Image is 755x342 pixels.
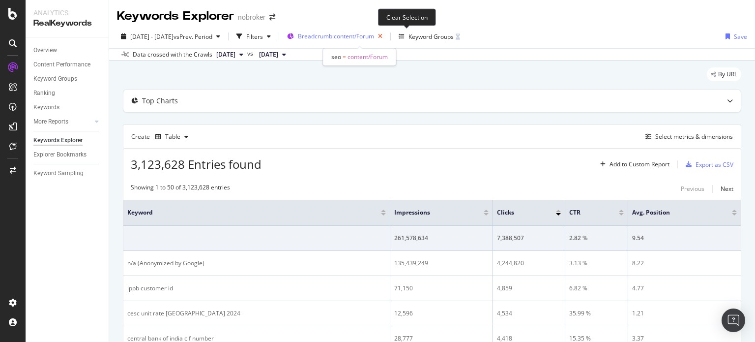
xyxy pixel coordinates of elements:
button: Next [721,183,733,195]
button: [DATE] [255,49,290,61]
div: 35.99 % [569,309,624,318]
div: 7,388,507 [497,234,561,243]
span: = [343,53,346,61]
div: Keyword Groups [33,74,77,84]
div: Keywords [33,102,59,113]
a: Overview [33,45,102,56]
span: 2024 Jul. 1st [216,50,235,59]
button: Previous [681,183,704,195]
div: Filters [246,32,263,41]
div: 135,439,249 [394,259,489,268]
a: Keyword Groups [33,74,102,84]
div: Overview [33,45,57,56]
div: 6.82 % [569,284,624,293]
div: 2.82 % [569,234,624,243]
button: Save [722,29,747,44]
div: Keywords Explorer [117,8,234,25]
div: 4,534 [497,309,561,318]
div: legacy label [707,67,741,81]
a: Explorer Bookmarks [33,150,102,160]
span: By URL [718,71,737,77]
button: Export as CSV [682,156,733,172]
span: 3,123,628 Entries found [131,156,261,172]
button: Select metrics & dimensions [641,131,733,143]
span: Clicks [497,208,541,217]
div: Add to Custom Report [610,161,669,167]
div: 3.13 % [569,259,624,268]
a: Keywords [33,102,102,113]
div: Top Charts [142,96,178,106]
div: Select metrics & dimensions [655,132,733,141]
div: Showing 1 to 50 of 3,123,628 entries [131,183,230,195]
div: ippb customer id [127,284,386,293]
a: Content Performance [33,60,102,70]
button: Breadcrumb:content/Forum [283,29,386,44]
div: Export as CSV [696,160,733,169]
span: [DATE] - [DATE] [130,32,174,41]
div: 4,244,820 [497,259,561,268]
span: CTR [569,208,604,217]
button: [DATE] - [DATE]vsPrev. Period [117,29,224,44]
div: Keywords Explorer [33,135,83,146]
div: 12,596 [394,309,489,318]
div: Save [734,32,747,41]
div: 4,859 [497,284,561,293]
span: Breadcrumb: content/Forum [298,32,374,40]
span: Impressions [394,208,469,217]
div: Next [721,185,733,193]
span: content/Forum [348,53,388,61]
button: [DATE] [212,49,247,61]
span: seo [331,53,341,61]
div: nobroker [238,12,265,22]
div: Data crossed with the Crawls [133,50,212,59]
span: Avg. Position [632,208,717,217]
div: Keyword Sampling [33,168,84,179]
div: 261,578,634 [394,234,489,243]
a: Keyword Sampling [33,168,102,179]
a: Ranking [33,88,102,98]
div: n/a (Anonymized by Google) [127,259,386,268]
div: Ranking [33,88,55,98]
div: 71,150 [394,284,489,293]
div: arrow-right-arrow-left [269,14,275,21]
div: Previous [681,185,704,193]
button: Keyword Groups [395,29,464,44]
div: Table [165,134,180,140]
div: Keyword Groups [408,32,454,41]
div: cesc unit rate [GEOGRAPHIC_DATA] 2024 [127,309,386,318]
div: Clear Selection [378,8,436,26]
button: Table [151,129,192,145]
span: vs Prev. Period [174,32,212,41]
span: Keyword [127,208,366,217]
div: 8.22 [632,259,737,268]
div: More Reports [33,117,68,127]
div: 9.54 [632,234,737,243]
div: Open Intercom Messenger [722,309,745,332]
button: Add to Custom Report [596,156,669,172]
div: 4.77 [632,284,737,293]
span: vs [247,49,255,58]
div: Analytics [33,8,101,18]
div: Create [131,129,192,145]
a: More Reports [33,117,92,127]
div: RealKeywords [33,18,101,29]
button: Filters [232,29,275,44]
span: 2023 Dec. 5th [259,50,278,59]
div: 1.21 [632,309,737,318]
div: Content Performance [33,60,90,70]
a: Keywords Explorer [33,135,102,146]
div: Explorer Bookmarks [33,150,87,160]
